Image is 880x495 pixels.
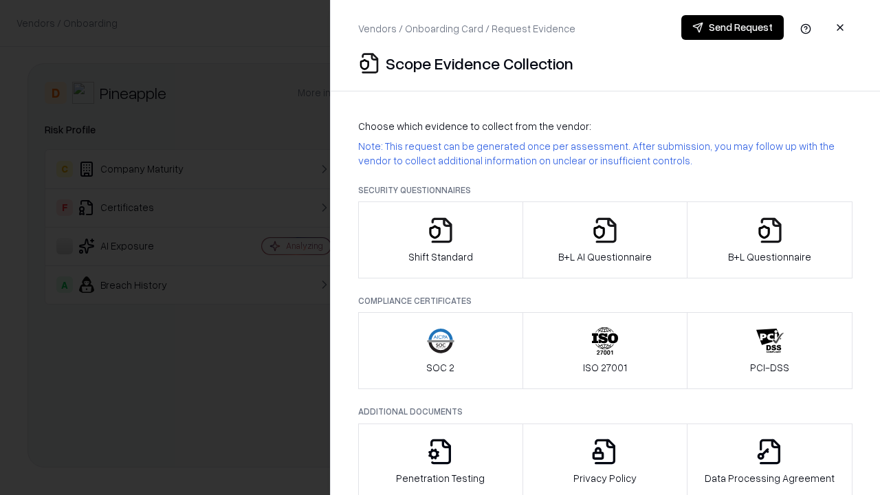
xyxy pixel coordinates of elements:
button: SOC 2 [358,312,523,389]
p: Note: This request can be generated once per assessment. After submission, you may follow up with... [358,139,852,168]
p: Choose which evidence to collect from the vendor: [358,119,852,133]
p: Shift Standard [408,250,473,264]
p: Privacy Policy [573,471,637,485]
p: B+L Questionnaire [728,250,811,264]
p: Penetration Testing [396,471,485,485]
p: Additional Documents [358,406,852,417]
p: Security Questionnaires [358,184,852,196]
p: Compliance Certificates [358,295,852,307]
button: B+L AI Questionnaire [522,201,688,278]
button: Send Request [681,15,784,40]
button: ISO 27001 [522,312,688,389]
button: PCI-DSS [687,312,852,389]
p: PCI-DSS [750,360,789,375]
button: Shift Standard [358,201,523,278]
p: B+L AI Questionnaire [558,250,652,264]
p: Vendors / Onboarding Card / Request Evidence [358,21,575,36]
button: B+L Questionnaire [687,201,852,278]
p: ISO 27001 [583,360,627,375]
p: Scope Evidence Collection [386,52,573,74]
p: Data Processing Agreement [705,471,835,485]
p: SOC 2 [426,360,454,375]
